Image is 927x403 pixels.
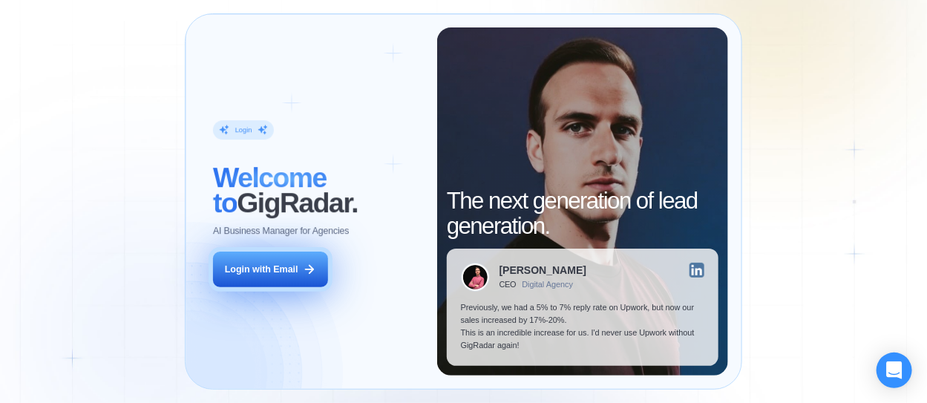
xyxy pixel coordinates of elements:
[461,301,705,353] p: Previously, we had a 5% to 7% reply rate on Upwork, but now our sales increased by 17%-20%. This ...
[213,225,349,237] p: AI Business Manager for Agencies
[877,353,912,388] div: Open Intercom Messenger
[213,162,327,218] span: Welcome to
[499,265,587,275] div: [PERSON_NAME]
[447,189,718,240] h2: The next generation of lead generation.
[213,252,328,287] button: Login with Email
[522,280,573,289] div: Digital Agency
[235,125,252,134] div: Login
[225,263,298,276] div: Login with Email
[213,165,424,216] h2: ‍ GigRadar.
[499,280,517,289] div: CEO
